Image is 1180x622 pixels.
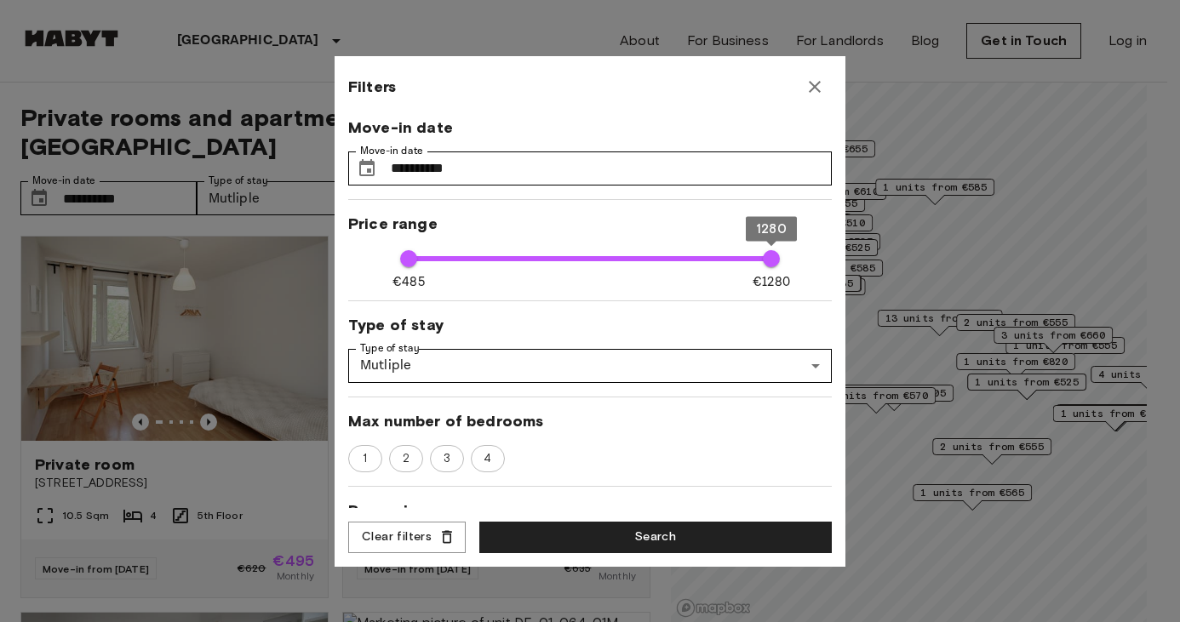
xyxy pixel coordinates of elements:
[753,273,790,291] span: €1280
[360,341,420,356] label: Type of stay
[348,500,832,521] span: Room size
[479,522,832,553] button: Search
[348,214,832,234] span: Price range
[348,349,832,383] div: Mutliple
[392,273,425,291] span: €485
[348,445,382,472] div: 1
[474,450,501,467] span: 4
[348,77,396,97] span: Filters
[348,315,832,335] span: Type of stay
[360,144,423,158] label: Move-in date
[756,220,787,236] span: 1280
[434,450,460,467] span: 3
[350,151,384,185] button: Choose date, selected date is 30 Aug 2025
[348,522,466,553] button: Clear filters
[393,450,419,467] span: 2
[389,445,423,472] div: 2
[353,450,376,467] span: 1
[348,411,832,431] span: Max number of bedrooms
[471,445,505,472] div: 4
[430,445,464,472] div: 3
[348,117,832,138] span: Move-in date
